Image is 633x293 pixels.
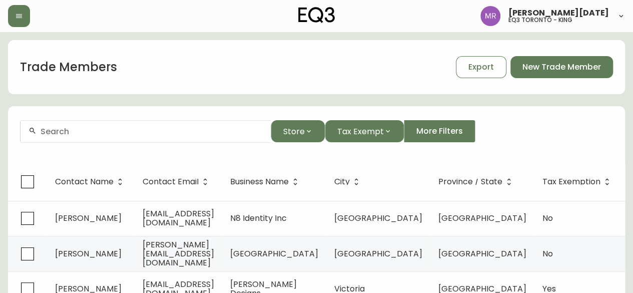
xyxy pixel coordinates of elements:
[542,179,600,185] span: Tax Exemption
[334,179,350,185] span: City
[230,212,287,224] span: N8 Identity Inc
[55,179,114,185] span: Contact Name
[522,62,601,73] span: New Trade Member
[271,120,325,142] button: Store
[334,248,422,259] span: [GEOGRAPHIC_DATA]
[542,212,553,224] span: No
[55,177,127,186] span: Contact Name
[508,9,609,17] span: [PERSON_NAME][DATE]
[143,177,212,186] span: Contact Email
[334,177,363,186] span: City
[298,7,335,23] img: logo
[230,179,289,185] span: Business Name
[416,126,463,137] span: More Filters
[283,125,305,138] span: Store
[20,59,117,76] h1: Trade Members
[404,120,475,142] button: More Filters
[438,248,526,259] span: [GEOGRAPHIC_DATA]
[41,127,263,136] input: Search
[230,177,302,186] span: Business Name
[468,62,494,73] span: Export
[438,179,502,185] span: Province / State
[55,212,122,224] span: [PERSON_NAME]
[438,177,515,186] span: Province / State
[325,120,404,142] button: Tax Exempt
[230,248,318,259] span: [GEOGRAPHIC_DATA]
[510,56,613,78] button: New Trade Member
[456,56,506,78] button: Export
[438,212,526,224] span: [GEOGRAPHIC_DATA]
[542,177,613,186] span: Tax Exemption
[542,248,553,259] span: No
[337,125,384,138] span: Tax Exempt
[334,212,422,224] span: [GEOGRAPHIC_DATA]
[143,239,214,268] span: [PERSON_NAME][EMAIL_ADDRESS][DOMAIN_NAME]
[508,17,572,23] h5: eq3 toronto - king
[143,179,199,185] span: Contact Email
[143,208,214,228] span: [EMAIL_ADDRESS][DOMAIN_NAME]
[55,248,122,259] span: [PERSON_NAME]
[480,6,500,26] img: 433a7fc21d7050a523c0a08e44de74d9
